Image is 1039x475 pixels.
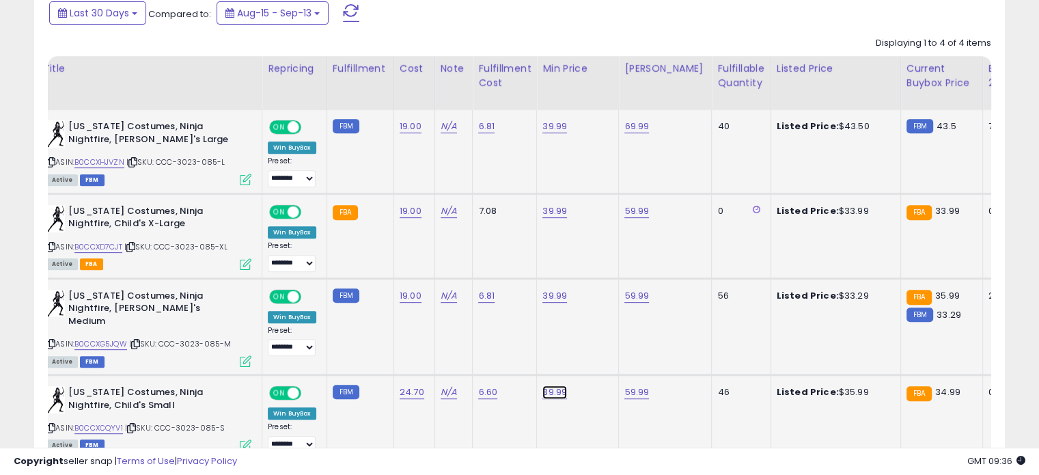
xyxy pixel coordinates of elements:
[478,385,497,399] a: 6.60
[46,174,78,186] span: All listings currently available for purchase on Amazon
[268,226,316,239] div: Win BuyBox
[14,454,64,467] strong: Copyright
[478,62,531,90] div: Fulfillment Cost
[400,204,421,218] a: 19.00
[46,120,251,184] div: ASIN:
[299,290,321,302] span: OFF
[68,386,234,415] b: [US_STATE] Costumes, Ninja Nightfire, Child's Small
[46,205,251,269] div: ASIN:
[717,205,760,217] div: 0
[988,62,1038,90] div: BB Share 24h.
[177,454,237,467] a: Privacy Policy
[268,407,316,420] div: Win BuyBox
[333,119,359,133] small: FBM
[46,356,78,368] span: All listings currently available for purchase on Amazon
[906,205,932,220] small: FBA
[988,386,1034,398] div: 0%
[624,62,706,76] div: [PERSON_NAME]
[49,1,146,25] button: Last 30 Days
[271,388,288,399] span: ON
[271,206,288,217] span: ON
[967,454,1025,467] span: 2025-10-15 09:36 GMT
[125,422,225,433] span: | SKU: CCC-3023-085-S
[400,120,421,133] a: 19.00
[70,6,129,20] span: Last 30 Days
[542,385,567,399] a: 39.99
[80,174,105,186] span: FBM
[400,289,421,303] a: 19.00
[74,241,122,253] a: B0CCXD7CJT
[988,120,1034,133] div: 79%
[478,205,526,217] div: 7.08
[46,120,65,148] img: 41PZ4H+EuYL._SL40_.jpg
[74,338,127,350] a: B0CCXG5JQW
[717,290,760,302] div: 56
[74,422,123,434] a: B0CCXCQYV1
[777,62,895,76] div: Listed Price
[333,62,388,76] div: Fulfillment
[68,120,234,149] b: [US_STATE] Costumes, Ninja Nightfire, [PERSON_NAME]'s Large
[935,289,960,302] span: 35.99
[441,62,467,76] div: Note
[46,205,65,232] img: 41PZ4H+EuYL._SL40_.jpg
[299,388,321,399] span: OFF
[333,288,359,303] small: FBM
[777,205,890,217] div: $33.99
[777,204,839,217] b: Listed Price:
[126,157,225,167] span: | SKU: CCC-3023-085-L
[542,204,567,218] a: 39.99
[777,385,839,398] b: Listed Price:
[478,289,495,303] a: 6.81
[400,62,429,76] div: Cost
[271,122,288,133] span: ON
[542,62,613,76] div: Min Price
[268,62,321,76] div: Repricing
[624,385,649,399] a: 59.99
[937,120,956,133] span: 43.5
[271,290,288,302] span: ON
[117,454,175,467] a: Terms of Use
[988,290,1034,302] div: 22%
[988,205,1034,217] div: 0%
[441,289,457,303] a: N/A
[46,386,251,450] div: ASIN:
[935,204,960,217] span: 33.99
[46,386,65,413] img: 41PZ4H+EuYL._SL40_.jpg
[268,311,316,323] div: Win BuyBox
[299,122,321,133] span: OFF
[935,385,960,398] span: 34.99
[542,120,567,133] a: 39.99
[43,62,256,76] div: Title
[624,120,649,133] a: 69.99
[217,1,329,25] button: Aug-15 - Sep-13
[268,241,316,272] div: Preset:
[333,385,359,399] small: FBM
[46,258,78,270] span: All listings currently available for purchase on Amazon
[777,120,890,133] div: $43.50
[717,62,764,90] div: Fulfillable Quantity
[624,204,649,218] a: 59.99
[906,308,933,322] small: FBM
[478,120,495,133] a: 6.81
[441,120,457,133] a: N/A
[14,455,237,468] div: seller snap | |
[68,205,234,234] b: [US_STATE] Costumes, Ninja Nightfire, Child's X-Large
[268,422,316,453] div: Preset:
[237,6,311,20] span: Aug-15 - Sep-13
[906,386,932,401] small: FBA
[46,290,65,317] img: 41PZ4H+EuYL._SL40_.jpg
[937,308,961,321] span: 33.29
[68,290,234,331] b: [US_STATE] Costumes, Ninja Nightfire, [PERSON_NAME]'s Medium
[74,157,124,168] a: B0CCXHJVZN
[717,120,760,133] div: 40
[400,385,424,399] a: 24.70
[333,205,358,220] small: FBA
[542,289,567,303] a: 39.99
[624,289,649,303] a: 59.99
[268,326,316,357] div: Preset:
[906,290,932,305] small: FBA
[777,120,839,133] b: Listed Price:
[148,8,211,21] span: Compared to:
[906,119,933,133] small: FBM
[268,141,316,154] div: Win BuyBox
